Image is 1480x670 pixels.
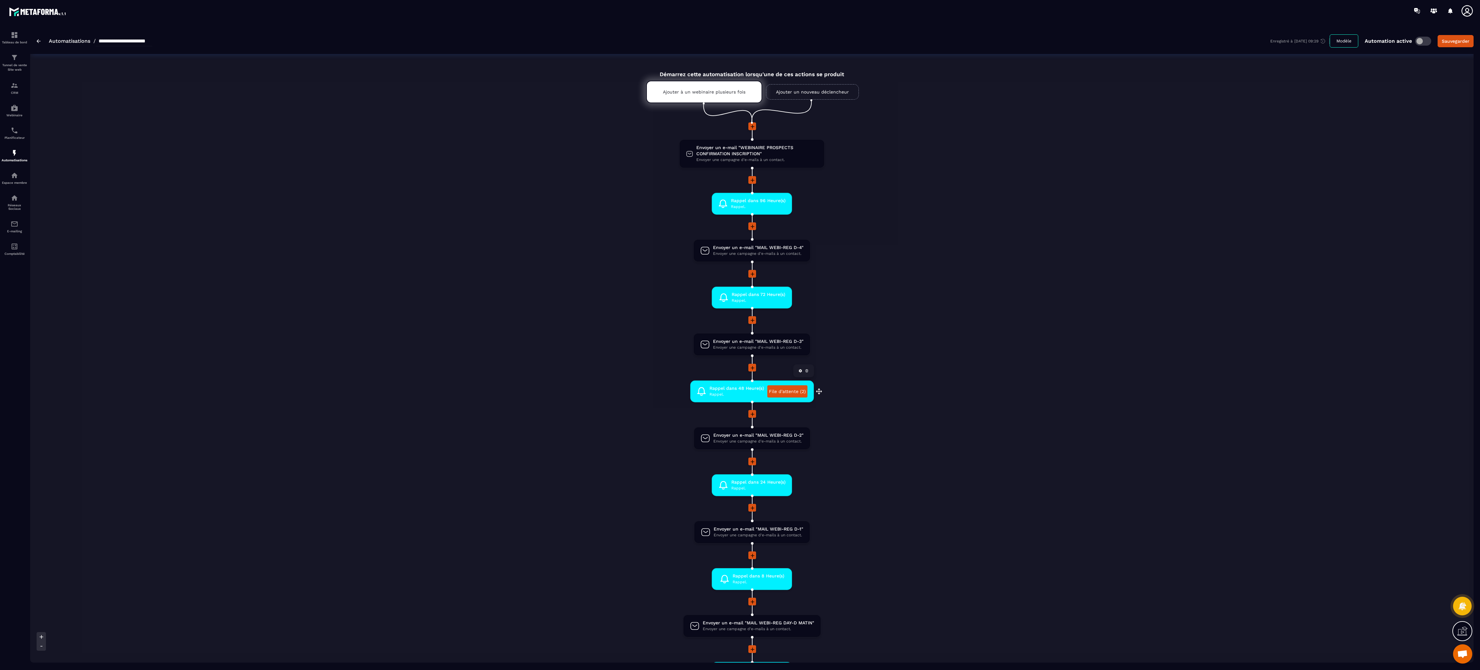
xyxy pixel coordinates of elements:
[709,391,764,398] span: Rappel.
[713,432,804,438] span: Envoyer un e-mail "MAIL WEBI-REG D-2"
[2,63,27,72] p: Tunnel de vente Site web
[1365,38,1412,44] p: Automation active
[630,64,874,77] div: Démarrez cette automatisation lorsqu'une de ces actions se produit
[1438,35,1474,47] button: Sauvegarder
[2,77,27,99] a: formationformationCRM
[703,626,814,632] span: Envoyer une campagne d'e-mails à un contact.
[696,157,818,163] span: Envoyer une campagne d'e-mails à un contact.
[93,38,96,44] span: /
[709,385,764,391] span: Rappel dans 48 Heure(s)
[732,298,785,304] span: Rappel.
[49,38,90,44] a: Automatisations
[2,113,27,117] p: Webinaire
[9,6,67,17] img: logo
[2,252,27,255] p: Comptabilité
[714,526,803,532] span: Envoyer un e-mail "MAIL WEBI-REG D-1"
[2,136,27,139] p: Planificateur
[2,40,27,44] p: Tableau de bord
[11,243,18,250] img: accountant
[663,89,745,94] p: Ajouter à un webinaire plusieurs fois
[11,127,18,134] img: scheduler
[2,229,27,233] p: E-mailing
[11,31,18,39] img: formation
[1330,34,1358,48] button: Modèle
[2,91,27,94] p: CRM
[2,122,27,144] a: schedulerschedulerPlanificateur
[2,203,27,210] p: Réseaux Sociaux
[731,485,786,491] span: Rappel.
[731,204,786,210] span: Rappel.
[2,26,27,49] a: formationformationTableau de bord
[2,181,27,184] p: Espace membre
[2,49,27,77] a: formationformationTunnel de vente Site web
[37,39,41,43] img: arrow
[2,158,27,162] p: Automatisations
[714,532,803,538] span: Envoyer une campagne d'e-mails à un contact.
[1442,38,1469,44] div: Sauvegarder
[733,573,784,579] span: Rappel dans 8 Heure(s)
[733,579,784,585] span: Rappel.
[696,145,818,157] span: Envoyer un e-mail "WEBINAIRE PROSPECTS CONFIRMATION INSCRIPTION"
[11,194,18,202] img: social-network
[2,189,27,215] a: social-networksocial-networkRéseaux Sociaux
[2,144,27,167] a: automationsautomationsAutomatisations
[2,238,27,260] a: accountantaccountantComptabilité
[1453,644,1472,664] div: Ouvrir le chat
[732,291,785,298] span: Rappel dans 72 Heure(s)
[767,385,807,398] a: File d'attente (2)
[11,172,18,179] img: automations
[11,149,18,157] img: automations
[731,198,786,204] span: Rappel dans 96 Heure(s)
[2,99,27,122] a: automationsautomationsWebinaire
[1270,38,1330,44] div: Enregistré à
[703,620,814,626] span: Envoyer un e-mail "MAIL WEBI-REG DAY-D MATIN"
[2,215,27,238] a: emailemailE-mailing
[1294,39,1318,43] p: [DATE] 09:29
[766,84,859,100] a: Ajouter un nouveau déclencheur
[731,479,786,485] span: Rappel dans 24 Heure(s)
[11,220,18,228] img: email
[713,338,804,344] span: Envoyer un e-mail "MAIL WEBI-REG D-3"
[11,82,18,89] img: formation
[713,438,804,444] span: Envoyer une campagne d'e-mails à un contact.
[11,54,18,61] img: formation
[11,104,18,112] img: automations
[713,344,804,351] span: Envoyer une campagne d'e-mails à un contact.
[713,245,804,251] span: Envoyer un e-mail "MAIL WEBI-REG D-4"
[713,251,804,257] span: Envoyer une campagne d'e-mails à un contact.
[2,167,27,189] a: automationsautomationsEspace membre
